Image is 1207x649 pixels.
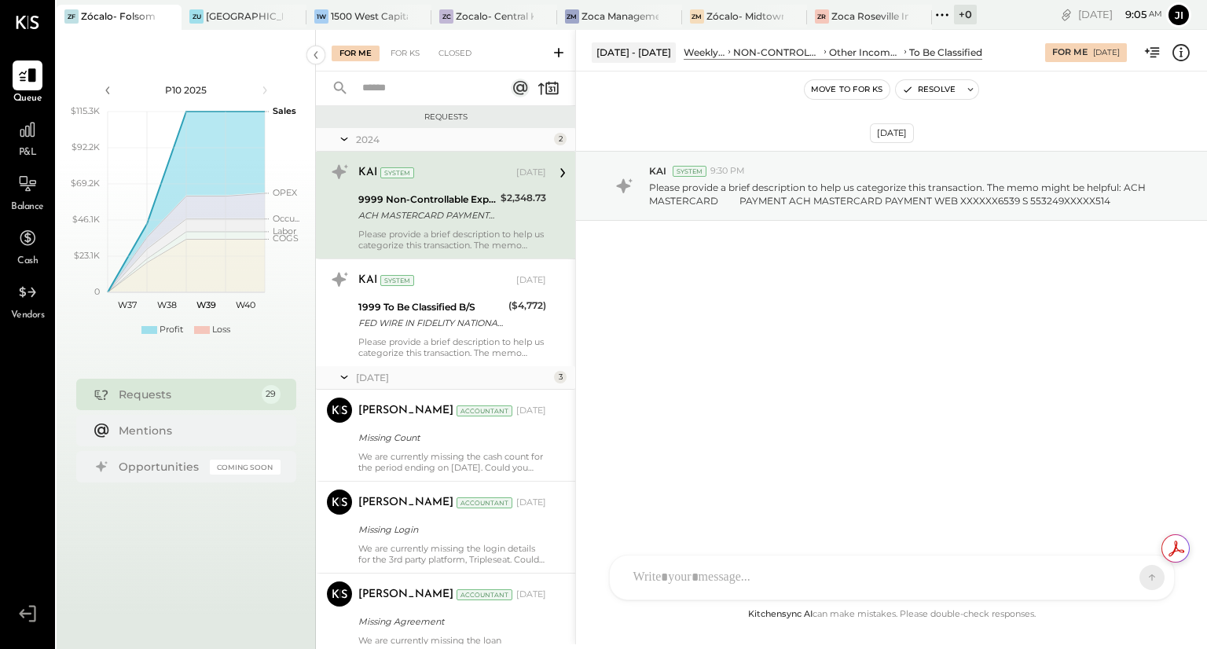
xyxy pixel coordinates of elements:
[649,181,1167,207] p: Please provide a brief description to help us categorize this transaction. The memo might be help...
[673,166,706,177] div: System
[17,255,38,269] span: Cash
[684,46,725,59] div: Weekly P&L
[1052,46,1088,59] div: For Me
[11,309,45,323] span: Vendors
[358,614,541,629] div: Missing Agreement
[74,250,100,261] text: $23.1K
[516,167,546,179] div: [DATE]
[156,299,176,310] text: W38
[439,9,453,24] div: ZC
[358,543,546,565] div: We are currently missing the login details for the 3rd party platform, Tripleseat. Could you plea...
[1166,2,1191,27] button: ji
[72,141,100,152] text: $92.2K
[516,274,546,287] div: [DATE]
[358,299,504,315] div: 1999 To Be Classified B/S
[1,169,54,214] a: Balance
[119,387,254,402] div: Requests
[119,83,253,97] div: P10 2025
[324,112,567,123] div: Requests
[358,336,546,358] div: Please provide a brief description to help us categorize this transaction. The memo might be help...
[273,233,299,244] text: COGS
[210,460,281,475] div: Coming Soon
[206,9,283,23] div: [GEOGRAPHIC_DATA]
[456,9,533,23] div: Zocalo- Central Kitchen (Commissary)
[380,167,414,178] div: System
[516,588,546,601] div: [DATE]
[870,123,914,143] div: [DATE]
[508,298,546,313] div: ($4,772)
[94,286,100,297] text: 0
[358,495,453,511] div: [PERSON_NAME]
[196,299,215,310] text: W39
[71,178,100,189] text: $69.2K
[706,9,783,23] div: Zócalo- Midtown (Zoca Inc.)
[273,187,298,198] text: OPEX
[358,192,496,207] div: 9999 Non-Controllable Expenses:Other Income and Expenses:To Be Classified
[273,105,296,116] text: Sales
[690,9,704,24] div: ZM
[273,213,299,224] text: Occu...
[81,9,156,23] div: Zócalo- Folsom
[1093,47,1120,58] div: [DATE]
[565,9,579,24] div: ZM
[358,403,453,419] div: [PERSON_NAME]
[119,423,273,438] div: Mentions
[516,497,546,509] div: [DATE]
[831,9,908,23] div: Zoca Roseville Inc.
[380,275,414,286] div: System
[356,133,550,146] div: 2024
[954,5,977,24] div: + 0
[358,587,453,603] div: [PERSON_NAME]
[501,190,546,206] div: $2,348.73
[358,451,546,473] div: We are currently missing the cash count for the period ending on [DATE]. Could you please assist ...
[358,229,546,251] div: Please provide a brief description to help us categorize this transaction. The memo might be help...
[383,46,427,61] div: For KS
[356,371,550,384] div: [DATE]
[273,225,296,236] text: Labor
[815,9,829,24] div: ZR
[64,9,79,24] div: ZF
[1058,6,1074,23] div: copy link
[649,164,666,178] span: KAI
[1,277,54,323] a: Vendors
[314,9,328,24] div: 1W
[909,46,982,59] div: To Be Classified
[160,324,183,336] div: Profit
[516,405,546,417] div: [DATE]
[710,165,745,178] span: 9:30 PM
[1,60,54,106] a: Queue
[457,405,512,416] div: Accountant
[358,315,504,331] div: FED WIRE IN FIDELITY NATIONAL202 FED WIRE IN FIDELITY NATIONALXXXXXXXX0092114
[829,46,901,59] div: Other Income and Expenses
[11,200,44,214] span: Balance
[457,497,512,508] div: Accountant
[592,42,676,62] div: [DATE] - [DATE]
[1,223,54,269] a: Cash
[358,165,377,181] div: KAI
[1078,7,1162,22] div: [DATE]
[119,459,202,475] div: Opportunities
[554,371,567,383] div: 3
[118,299,137,310] text: W37
[13,92,42,106] span: Queue
[189,9,204,24] div: ZU
[332,46,380,61] div: For Me
[431,46,479,61] div: Closed
[581,9,659,23] div: Zoca Management Services Inc
[262,385,281,404] div: 29
[19,146,37,160] span: P&L
[358,522,541,537] div: Missing Login
[331,9,408,23] div: 1500 West Capital LP
[235,299,255,310] text: W40
[1,115,54,160] a: P&L
[554,133,567,145] div: 2
[733,46,820,59] div: NON-CONTROLLABLE EXPENSES
[358,273,377,288] div: KAI
[72,214,100,225] text: $46.1K
[212,324,230,336] div: Loss
[896,80,962,99] button: Resolve
[358,207,496,223] div: ACH MASTERCARD PAYMENT ACH MASTERCARD PAYMENT WEB XXXXXX6539 S 553249XXXXX514
[71,105,100,116] text: $115.3K
[457,589,512,600] div: Accountant
[358,430,541,445] div: Missing Count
